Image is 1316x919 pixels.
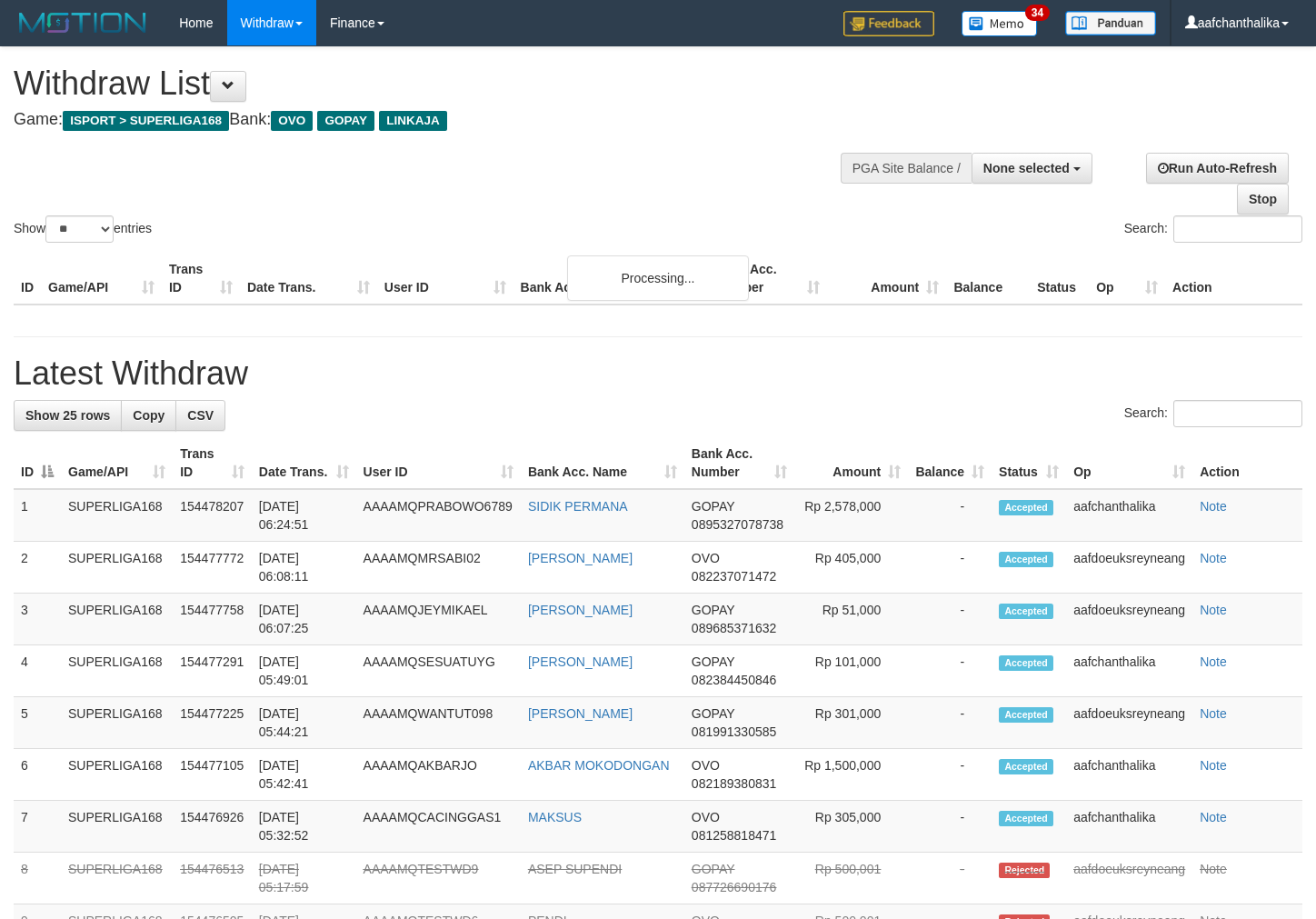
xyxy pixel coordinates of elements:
a: MAKSUS [528,810,582,824]
span: 34 [1025,5,1050,21]
h1: Withdraw List [14,65,859,102]
span: GOPAY [692,862,734,876]
span: GOPAY [692,706,734,721]
span: CSV [187,408,214,423]
span: Copy 082237071472 to clipboard [692,569,776,584]
span: Rejected [999,863,1050,878]
td: 1 [14,489,61,542]
th: Amount: activate to sort column ascending [794,437,908,489]
th: Balance: activate to sort column ascending [908,437,992,489]
td: [DATE] 06:07:25 [252,594,356,645]
th: Bank Acc. Name: activate to sort column ascending [521,437,684,489]
td: 154476926 [173,801,252,853]
input: Search: [1173,215,1302,243]
td: SUPERLIGA168 [61,645,173,697]
td: aafdoeuksreyneang [1066,594,1192,645]
td: 4 [14,645,61,697]
span: Accepted [999,552,1053,567]
a: Note [1200,758,1227,773]
td: 154477772 [173,542,252,594]
th: Bank Acc. Number: activate to sort column ascending [684,437,794,489]
span: Accepted [999,707,1053,723]
td: - [908,749,992,801]
span: Copy 0895327078738 to clipboard [692,517,783,532]
td: [DATE] 06:08:11 [252,542,356,594]
img: Button%20Memo.svg [962,11,1038,36]
span: GOPAY [692,654,734,669]
span: Copy 087726690176 to clipboard [692,880,776,894]
a: [PERSON_NAME] [528,603,633,617]
span: Copy 081991330585 to clipboard [692,724,776,739]
td: Rp 2,578,000 [794,489,908,542]
div: Processing... [567,255,749,301]
img: MOTION_logo.png [14,9,152,36]
span: Copy 082384450846 to clipboard [692,673,776,687]
td: [DATE] 06:24:51 [252,489,356,542]
span: Accepted [999,759,1053,774]
td: SUPERLIGA168 [61,489,173,542]
td: 8 [14,853,61,904]
th: Game/API: activate to sort column ascending [61,437,173,489]
th: User ID [377,253,513,305]
label: Search: [1124,215,1302,243]
td: - [908,489,992,542]
td: AAAAMQTESTWD9 [356,853,521,904]
td: [DATE] 05:49:01 [252,645,356,697]
a: Copy [121,400,176,431]
th: ID: activate to sort column descending [14,437,61,489]
td: 154476513 [173,853,252,904]
div: PGA Site Balance / [841,153,972,184]
span: Copy [133,408,164,423]
th: Date Trans.: activate to sort column ascending [252,437,356,489]
td: aafdoeuksreyneang [1066,542,1192,594]
span: OVO [692,758,720,773]
td: AAAAMQAKBARJO [356,749,521,801]
td: 154478207 [173,489,252,542]
a: Show 25 rows [14,400,122,431]
td: AAAAMQMRSABI02 [356,542,521,594]
button: None selected [972,153,1092,184]
img: panduan.png [1065,11,1156,35]
td: 154477291 [173,645,252,697]
span: Accepted [999,500,1053,515]
th: Action [1165,253,1302,305]
td: SUPERLIGA168 [61,542,173,594]
td: AAAAMQWANTUT098 [356,697,521,749]
td: aafchanthalika [1066,749,1192,801]
label: Search: [1124,400,1302,427]
th: Status: activate to sort column ascending [992,437,1066,489]
td: - [908,645,992,697]
th: Amount [827,253,946,305]
a: Note [1200,810,1227,824]
span: None selected [983,161,1070,175]
a: Note [1200,551,1227,565]
span: Show 25 rows [25,408,110,423]
th: Balance [946,253,1030,305]
td: - [908,853,992,904]
td: 154477105 [173,749,252,801]
th: Bank Acc. Number [708,253,827,305]
td: aafchanthalika [1066,645,1192,697]
td: aafdoeuksreyneang [1066,697,1192,749]
td: 7 [14,801,61,853]
a: Note [1200,862,1227,876]
td: 154477758 [173,594,252,645]
td: 6 [14,749,61,801]
td: SUPERLIGA168 [61,697,173,749]
td: - [908,594,992,645]
span: OVO [692,551,720,565]
span: Accepted [999,604,1053,619]
th: Date Trans. [240,253,377,305]
td: Rp 51,000 [794,594,908,645]
a: Stop [1237,184,1289,215]
td: SUPERLIGA168 [61,749,173,801]
h4: Game: Bank: [14,111,859,129]
span: GOPAY [692,499,734,514]
a: Run Auto-Refresh [1146,153,1289,184]
span: LINKAJA [379,111,447,131]
img: Feedback.jpg [843,11,934,36]
td: 3 [14,594,61,645]
th: ID [14,253,41,305]
td: SUPERLIGA168 [61,801,173,853]
td: - [908,542,992,594]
